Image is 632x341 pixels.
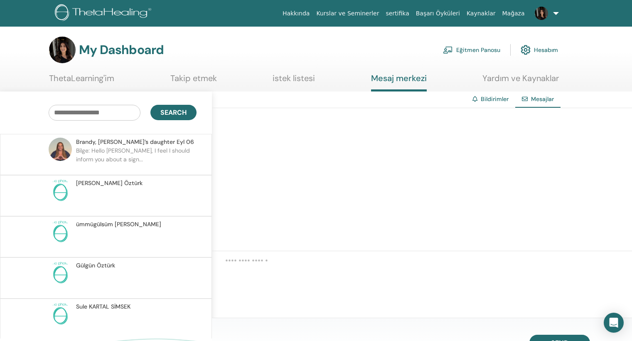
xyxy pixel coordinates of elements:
span: Gülgün Öztürk [76,261,115,270]
a: Kaynaklar [463,6,499,21]
img: no-photo.png [49,220,72,243]
a: Kurslar ve Seminerler [313,6,382,21]
img: no-photo.png [49,179,72,202]
img: no-photo.png [49,302,72,326]
img: cog.svg [521,43,531,57]
img: chalkboard-teacher.svg [443,46,453,54]
span: Brandy, [PERSON_NAME]’s daughter [76,138,175,146]
a: Başarı Öyküleri [413,6,463,21]
img: default.jpg [49,138,72,161]
button: Search [150,105,197,120]
img: default.jpg [49,37,76,63]
a: Eğitmen Panosu [443,41,500,59]
img: no-photo.png [49,261,72,284]
span: Search [160,108,187,117]
span: [PERSON_NAME] Öztürk [76,179,143,188]
a: Takip etmek [170,73,217,89]
a: Hesabım [521,41,558,59]
a: Mağaza [499,6,528,21]
div: Open Intercom Messenger [604,313,624,333]
a: sertifika [382,6,412,21]
p: Bilge: Hello [PERSON_NAME], I feel I should inform you about a sign... [76,146,197,171]
a: ThetaLearning'im [49,73,114,89]
span: Sule KARTAL SİMSEK [76,302,130,311]
a: Hakkında [279,6,313,21]
span: Eyl 06 [177,138,194,146]
span: Mesajlar [531,95,554,103]
a: Bildirimler [481,95,509,103]
img: default.jpg [535,7,548,20]
a: istek listesi [273,73,315,89]
a: Yardım ve Kaynaklar [482,73,559,89]
a: Mesaj merkezi [371,73,427,91]
span: ümmügülsüm [PERSON_NAME] [76,220,161,229]
img: logo.png [55,4,154,23]
h3: My Dashboard [79,42,164,57]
